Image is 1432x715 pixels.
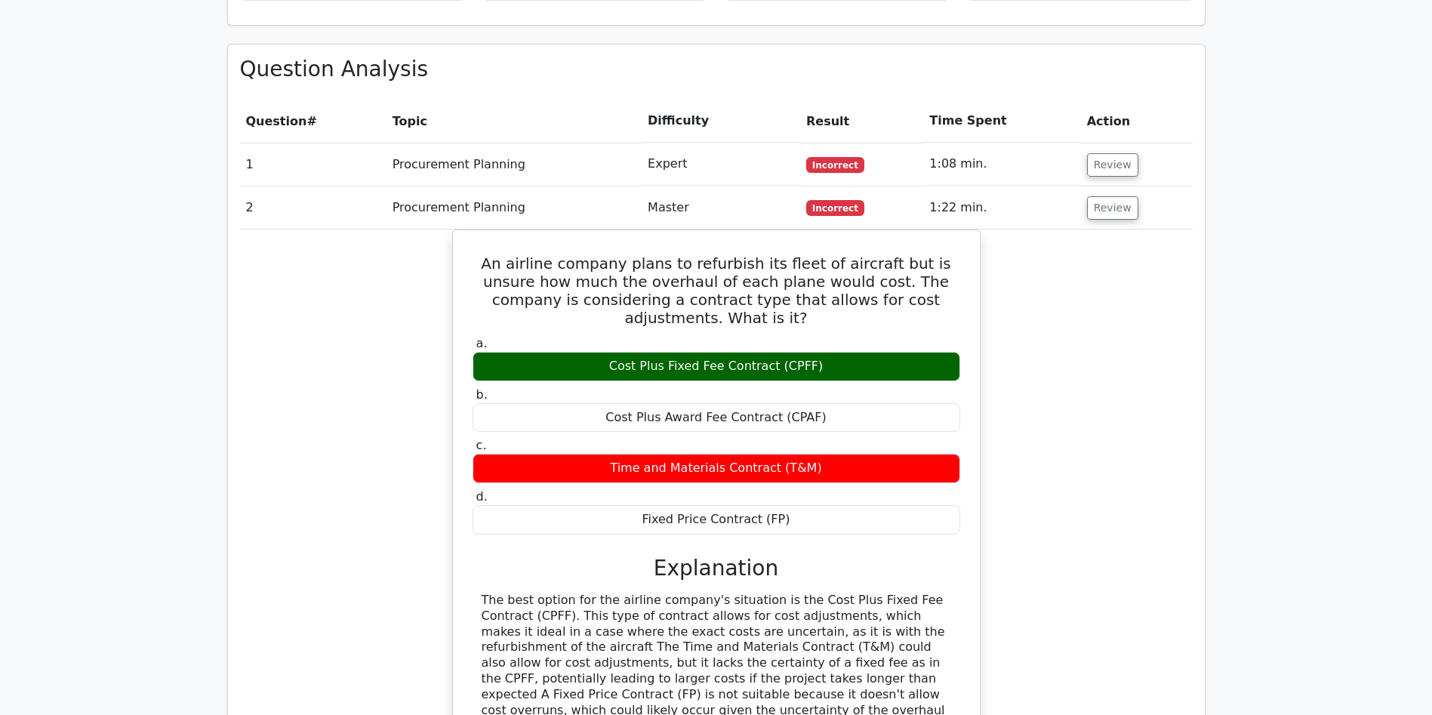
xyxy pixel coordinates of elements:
span: d. [476,489,488,504]
td: 1:08 min. [923,143,1080,186]
span: Incorrect [806,157,864,172]
td: Procurement Planning [386,143,642,186]
td: 1:22 min. [923,186,1080,230]
button: Review [1087,153,1138,177]
div: Cost Plus Award Fee Contract (CPAF) [473,403,960,433]
span: Question [246,114,307,128]
span: a. [476,336,488,350]
span: c. [476,438,487,452]
th: Result [800,100,923,143]
td: 2 [240,186,386,230]
h3: Explanation [482,556,951,581]
th: Action [1081,100,1193,143]
span: b. [476,387,488,402]
th: # [240,100,386,143]
h5: An airline company plans to refurbish its fleet of aircraft but is unsure how much the overhaul o... [471,254,962,327]
th: Difficulty [642,100,800,143]
td: Master [642,186,800,230]
div: Fixed Price Contract (FP) [473,505,960,535]
span: Incorrect [806,200,864,215]
h3: Question Analysis [240,57,1193,82]
th: Topic [386,100,642,143]
div: Cost Plus Fixed Fee Contract (CPFF) [473,352,960,381]
td: Procurement Planning [386,186,642,230]
button: Review [1087,196,1138,220]
th: Time Spent [923,100,1080,143]
td: Expert [642,143,800,186]
td: 1 [240,143,386,186]
div: Time and Materials Contract (T&M) [473,454,960,483]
